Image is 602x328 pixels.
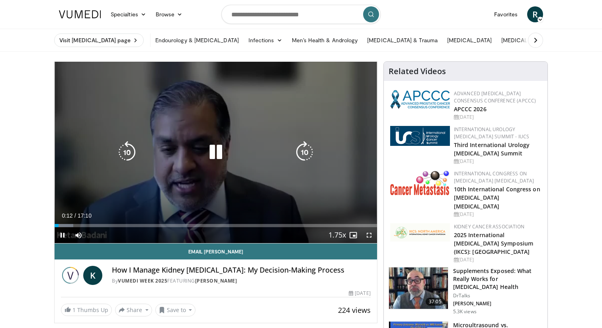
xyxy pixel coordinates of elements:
button: Fullscreen [361,227,377,243]
span: / [74,212,76,219]
a: International Urology [MEDICAL_DATA] Summit - IUCS [454,126,530,140]
div: [DATE] [454,158,541,165]
button: Share [115,304,152,316]
button: Playback Rate [329,227,345,243]
p: DrTalks [453,293,543,299]
a: 37:05 Supplements Exposed: What Really Works for [MEDICAL_DATA] Health DrTalks [PERSON_NAME] 5.3K... [389,267,543,315]
input: Search topics, interventions [221,5,381,24]
p: [PERSON_NAME] [453,301,543,307]
img: 649d3fc0-5ee3-4147-b1a3-955a692e9799.150x105_q85_crop-smart_upscale.jpg [389,267,448,309]
a: Third International Urology [MEDICAL_DATA] Summit [454,141,530,157]
p: 5.3K views [453,308,477,315]
button: Save to [155,304,196,316]
h4: How I Manage Kidney [MEDICAL_DATA]: My Decision-Making Process [112,266,371,275]
a: [MEDICAL_DATA] & Trauma [362,32,442,48]
img: 62fb9566-9173-4071-bcb6-e47c745411c0.png.150x105_q85_autocrop_double_scale_upscale_version-0.2.png [390,126,450,146]
a: [MEDICAL_DATA] [442,32,496,48]
a: 2025 International [MEDICAL_DATA] Symposium (IKCS): [GEOGRAPHIC_DATA] [454,231,533,255]
button: Enable picture-in-picture mode [345,227,361,243]
img: 92ba7c40-df22-45a2-8e3f-1ca017a3d5ba.png.150x105_q85_autocrop_double_scale_upscale_version-0.2.png [390,90,450,109]
img: VuMedi Logo [59,10,101,18]
h4: Related Videos [389,67,446,76]
span: 1 [72,306,76,314]
div: [DATE] [349,290,370,297]
a: Browse [151,6,188,22]
a: Favorites [489,6,522,22]
a: 1 Thumbs Up [61,304,112,316]
a: [PERSON_NAME] [195,277,237,284]
a: K [83,266,102,285]
video-js: Video Player [55,62,377,244]
a: Advanced [MEDICAL_DATA] Consensus Conference (APCCC) [454,90,536,104]
img: fca7e709-d275-4aeb-92d8-8ddafe93f2a6.png.150x105_q85_autocrop_double_scale_upscale_version-0.2.png [390,223,450,242]
button: Pause [55,227,70,243]
div: Progress Bar [55,224,377,227]
a: R [527,6,543,22]
span: 0:12 [62,212,72,219]
a: Vumedi Week 2025 [118,277,167,284]
a: Kidney Cancer Association [454,223,524,230]
span: 17:10 [78,212,92,219]
a: APCCC 2026 [454,105,487,113]
h3: Supplements Exposed: What Really Works for [MEDICAL_DATA] Health [453,267,543,291]
span: 37:05 [426,298,445,306]
a: Specialties [106,6,151,22]
img: 6ff8bc22-9509-4454-a4f8-ac79dd3b8976.png.150x105_q85_autocrop_double_scale_upscale_version-0.2.png [390,170,450,195]
div: [DATE] [454,211,541,218]
img: Vumedi Week 2025 [61,266,80,285]
a: Men’s Health & Andrology [287,32,363,48]
div: [DATE] [454,256,541,263]
a: Email [PERSON_NAME] [55,244,377,259]
div: [DATE] [454,114,541,121]
span: 224 views [338,305,371,315]
a: 10th International Congress on [MEDICAL_DATA] [MEDICAL_DATA] [454,185,540,210]
a: International Congress on [MEDICAL_DATA] [MEDICAL_DATA] [454,170,534,184]
div: By FEATURING [112,277,371,285]
a: Infections [244,32,287,48]
a: Endourology & [MEDICAL_DATA] [150,32,244,48]
button: Mute [70,227,86,243]
a: Visit [MEDICAL_DATA] page [54,33,144,47]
